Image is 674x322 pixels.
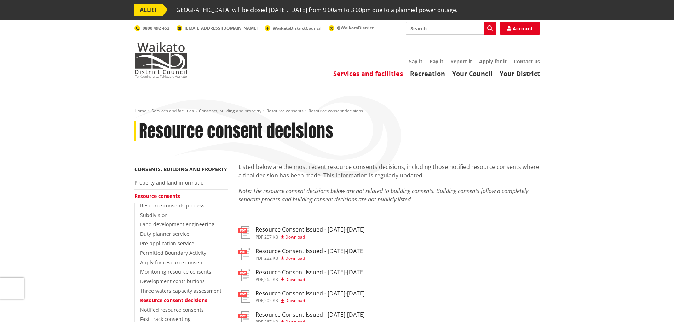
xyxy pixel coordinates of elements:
h3: Resource Consent Issued - [DATE]-[DATE] [255,248,365,254]
a: Your District [500,69,540,78]
a: Three waters capacity assessment [140,287,221,294]
a: Resource Consent Issued - [DATE]-[DATE] pdf,282 KB Download [238,248,365,260]
span: Download [285,276,305,282]
a: Contact us [514,58,540,65]
span: Download [285,298,305,304]
a: Apply for it [479,58,507,65]
span: pdf [255,298,263,304]
span: pdf [255,234,263,240]
span: pdf [255,255,263,261]
a: Notified resource consents [140,306,204,313]
a: Consents, building and property [199,108,261,114]
img: document-pdf.svg [238,248,250,260]
h3: Resource Consent Issued - [DATE]-[DATE] [255,311,365,318]
h3: Resource Consent Issued - [DATE]-[DATE] [255,226,365,233]
a: Resource Consent Issued - [DATE]-[DATE] pdf,265 KB Download [238,269,365,282]
span: @WaikatoDistrict [337,25,374,31]
span: pdf [255,276,263,282]
h1: Resource consent decisions [139,121,333,142]
span: [GEOGRAPHIC_DATA] will be closed [DATE], [DATE] from 9:00am to 3:00pm due to a planned power outage. [174,4,457,16]
a: Subdivision [140,212,168,218]
a: Monitoring resource consents [140,268,211,275]
span: 265 KB [264,276,278,282]
div: , [255,235,365,239]
span: [EMAIL_ADDRESS][DOMAIN_NAME] [185,25,258,31]
input: Search input [406,22,496,35]
div: , [255,277,365,282]
img: Waikato District Council - Te Kaunihera aa Takiwaa o Waikato [134,42,188,78]
img: document-pdf.svg [238,290,250,303]
a: WaikatoDistrictCouncil [265,25,322,31]
a: Home [134,108,146,114]
span: 282 KB [264,255,278,261]
a: Permitted Boundary Activity [140,250,206,256]
a: Account [500,22,540,35]
span: WaikatoDistrictCouncil [273,25,322,31]
p: Listed below are the most recent resource consents decisions, including those notified resource c... [238,163,540,180]
h3: Resource Consent Issued - [DATE]-[DATE] [255,269,365,276]
a: [EMAIL_ADDRESS][DOMAIN_NAME] [177,25,258,31]
a: Services and facilities [333,69,403,78]
h3: Resource Consent Issued - [DATE]-[DATE] [255,290,365,297]
a: Pay it [430,58,443,65]
a: Resource Consent Issued - [DATE]-[DATE] pdf,202 KB Download [238,290,365,303]
a: Land development engineering [140,221,214,228]
em: Note: The resource consent decisions below are not related to building consents. Building consent... [238,187,528,203]
a: Pre-application service [140,240,194,247]
a: Resource Consent Issued - [DATE]-[DATE] pdf,207 KB Download [238,226,365,239]
a: Resource consents process [140,202,204,209]
a: Say it [409,58,422,65]
a: Services and facilities [151,108,194,114]
a: Development contributions [140,278,205,285]
nav: breadcrumb [134,108,540,114]
span: 0800 492 452 [143,25,169,31]
span: Download [285,234,305,240]
span: Resource consent decisions [309,108,363,114]
a: Duty planner service [140,230,189,237]
a: @WaikatoDistrict [329,25,374,31]
a: Apply for resource consent [140,259,204,266]
span: ALERT [134,4,162,16]
a: 0800 492 452 [134,25,169,31]
a: Report it [450,58,472,65]
div: , [255,299,365,303]
span: Download [285,255,305,261]
a: Resource consent decisions [140,297,207,304]
img: document-pdf.svg [238,226,250,239]
span: 207 KB [264,234,278,240]
a: Your Council [452,69,492,78]
a: Resource consents [266,108,304,114]
a: Recreation [410,69,445,78]
img: document-pdf.svg [238,269,250,281]
div: , [255,256,365,260]
a: Consents, building and property [134,166,227,172]
a: Resource consents [134,193,180,199]
span: 202 KB [264,298,278,304]
a: Property and land information [134,179,207,186]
